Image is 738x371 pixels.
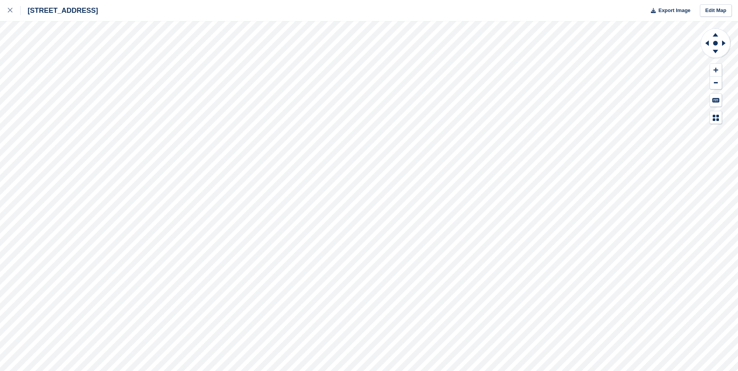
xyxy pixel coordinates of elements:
button: Zoom In [710,64,722,77]
button: Zoom Out [710,77,722,89]
span: Export Image [658,7,690,14]
button: Export Image [646,4,691,17]
a: Edit Map [700,4,732,17]
button: Map Legend [710,111,722,124]
button: Keyboard Shortcuts [710,94,722,107]
div: [STREET_ADDRESS] [21,6,98,15]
